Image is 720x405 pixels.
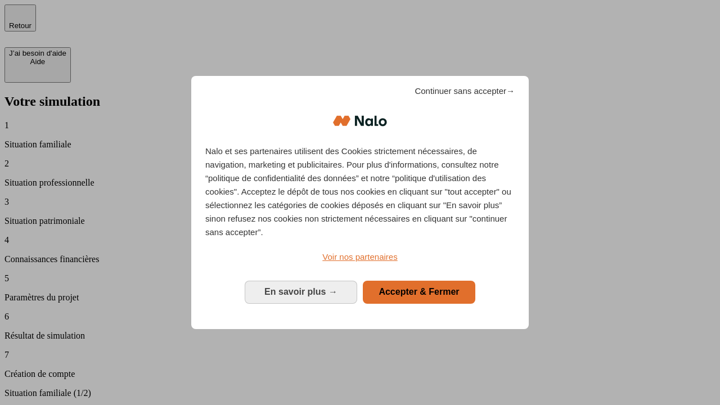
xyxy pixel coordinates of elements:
span: En savoir plus → [264,287,337,296]
span: Accepter & Fermer [379,287,459,296]
p: Nalo et ses partenaires utilisent des Cookies strictement nécessaires, de navigation, marketing e... [205,145,515,239]
img: Logo [333,104,387,138]
span: Continuer sans accepter→ [415,84,515,98]
a: Voir nos partenaires [205,250,515,264]
button: En savoir plus: Configurer vos consentements [245,281,357,303]
span: Voir nos partenaires [322,252,397,262]
div: Bienvenue chez Nalo Gestion du consentement [191,76,529,328]
button: Accepter & Fermer: Accepter notre traitement des données et fermer [363,281,475,303]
